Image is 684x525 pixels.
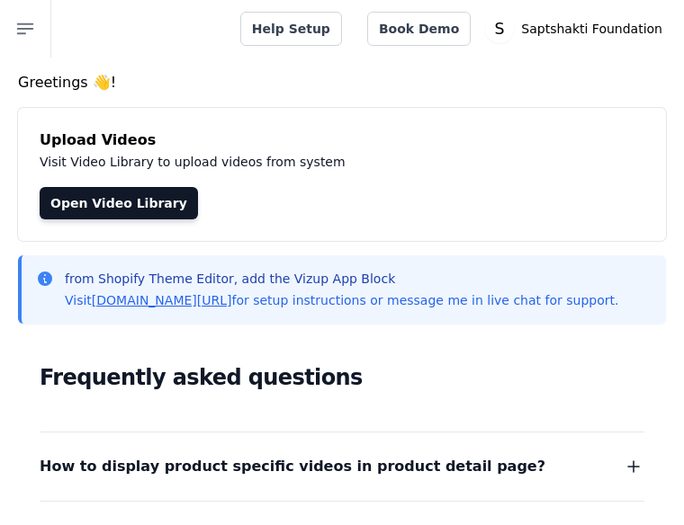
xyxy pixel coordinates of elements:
[40,187,198,219] a: Open Video Library
[40,151,644,173] p: Visit Video Library to upload videos from system
[65,291,618,309] p: Visit for setup instructions or message me in live chat for support.
[18,72,666,93] h4: Greetings 👋!
[65,270,618,288] p: from Shopify Theme Editor, add the Vizup App Block
[495,20,505,38] text: S
[40,129,644,151] h4: Upload Videos
[485,13,670,45] button: S Saptshakti Foundation
[514,13,670,45] p: Saptshakti Foundation
[367,12,471,46] a: Book Demo
[40,454,644,479] button: How to display product specific videos in product detail page?
[40,454,545,479] span: How to display product specific videos in product detail page?
[240,12,342,46] a: Help Setup
[40,360,644,396] h2: Frequently asked questions
[92,293,232,307] a: [DOMAIN_NAME][URL]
